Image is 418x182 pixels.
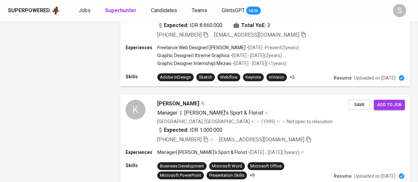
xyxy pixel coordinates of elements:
div: Microsoft Office [250,163,282,169]
span: [PHONE_NUMBER] [157,32,202,38]
p: Resume [334,173,352,179]
div: IDR 1.000.000 [157,126,222,134]
p: Manager | [PERSON_NAME]'s Sport & Florist [157,149,247,156]
p: • [DATE] - [DATE] ( <1 years ) [232,60,286,67]
b: Expected: [164,21,188,29]
p: • [DATE] - [DATE] ( 3 years ) [247,149,299,156]
span: 3 [267,21,270,29]
span: | [180,109,182,117]
p: • [DATE] - Present ( 5 years ) [246,44,299,51]
div: IDR 8.660.000 [157,21,222,29]
p: Experiences [126,44,157,51]
p: Freelance Web Designer | [PERSON_NAME] [157,44,246,51]
p: Uploaded on [DATE] [354,75,396,81]
b: Expected: [164,126,188,134]
b: Superhunter [105,7,136,14]
div: (1999) [261,118,280,125]
span: Candidates [151,7,177,14]
a: GlintsGPT NEW [222,7,261,15]
span: Add to job [377,101,401,109]
span: [PHONE_NUMBER] [157,136,202,143]
div: Keynote [246,74,261,81]
span: [PERSON_NAME] [157,100,199,108]
div: InVision [269,74,284,81]
div: [GEOGRAPHIC_DATA], [GEOGRAPHIC_DATA] [157,118,255,125]
a: Superpoweredapp logo [8,6,60,16]
a: Teams [192,7,209,15]
div: S [393,4,406,17]
img: magic_wand.svg [200,101,205,106]
a: Superhunter [105,7,138,15]
div: Webflow [220,74,238,81]
p: Experiences [126,149,157,156]
a: Jobs [79,7,92,15]
div: Adobe InDesign [160,74,191,81]
button: Save [349,100,370,110]
span: Jobs [79,7,91,14]
span: Teams [192,7,207,14]
a: Candidates [151,7,178,15]
p: Graphic Designer | Xtreme Graphics [157,52,230,59]
span: Manager [157,110,177,116]
p: Resume [334,75,352,81]
div: Superpowered [8,7,50,15]
p: Skills [126,73,157,80]
p: Not open to relocation [287,118,333,125]
p: • [DATE] - [DATE] ( 2 years ) [230,52,282,59]
div: Microsoft Word [212,163,242,169]
p: +9 [249,172,255,179]
p: Skills [126,162,157,169]
span: [PERSON_NAME]'s Sport & Florist [184,110,263,116]
p: Uploaded on [DATE] [354,173,396,179]
div: Sketch [199,74,212,81]
span: NEW [246,8,261,14]
div: Microsoft PowerPoint [160,172,201,179]
span: GlintsGPT [222,7,245,14]
div: K [126,100,145,120]
span: [EMAIL_ADDRESS][DOMAIN_NAME] [219,136,304,143]
span: Save [352,101,366,109]
div: Presentation Skills [209,172,244,179]
button: Add to job [374,100,405,110]
span: [EMAIL_ADDRESS][DOMAIN_NAME] [214,32,299,38]
p: +5 [289,74,295,81]
p: Graphic Designer Internship | Mezaic [157,60,232,67]
div: Business Development [160,163,204,169]
b: Total YoE: [241,21,266,29]
img: app logo [51,6,60,16]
